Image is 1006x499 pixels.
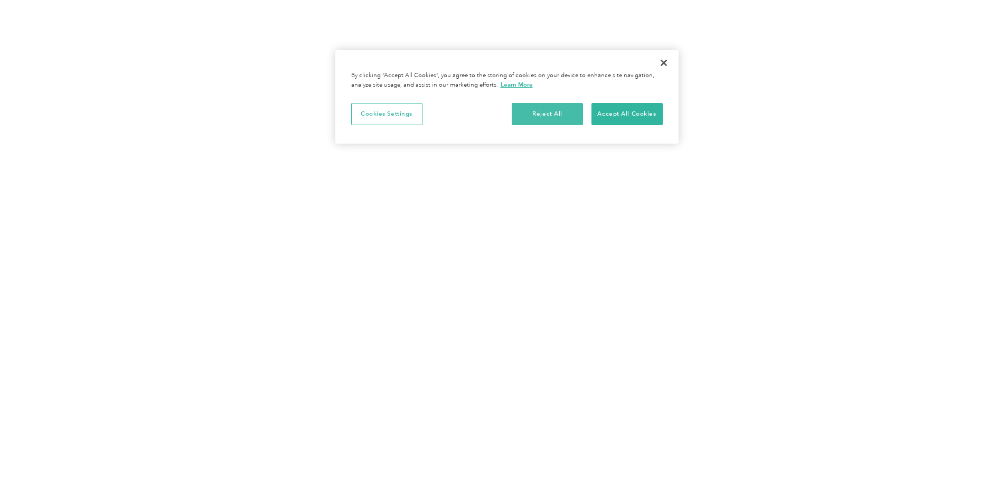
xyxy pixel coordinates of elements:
[351,71,663,90] div: By clicking “Accept All Cookies”, you agree to the storing of cookies on your device to enhance s...
[335,50,679,144] div: Cookie banner
[335,50,679,144] div: Privacy
[351,103,422,125] button: Cookies Settings
[591,103,663,125] button: Accept All Cookies
[501,81,533,88] a: More information about your privacy, opens in a new tab
[512,103,583,125] button: Reject All
[652,51,675,74] button: Close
